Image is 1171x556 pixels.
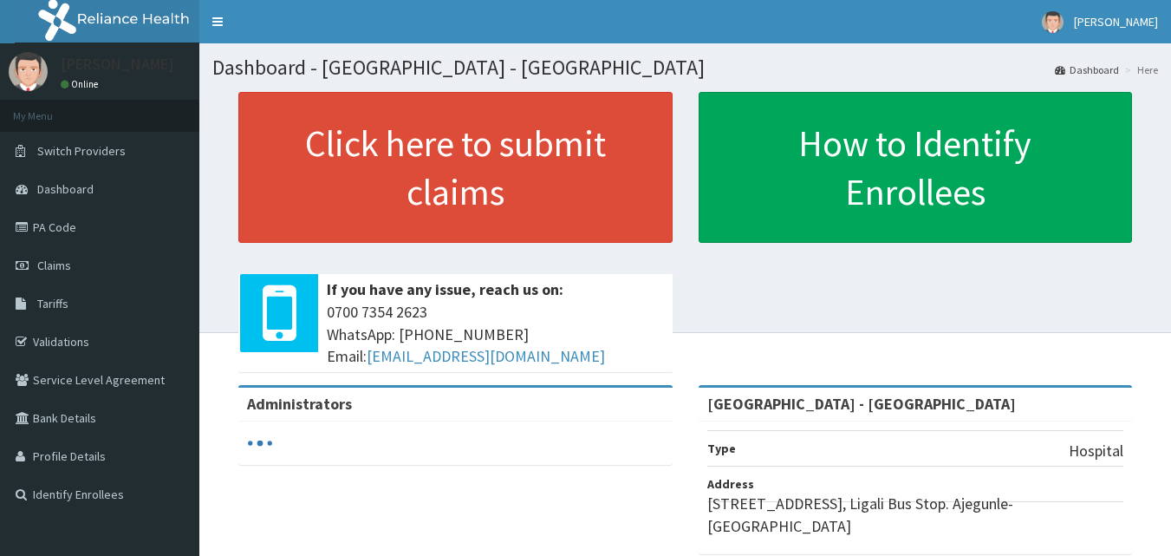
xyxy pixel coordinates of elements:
[37,181,94,197] span: Dashboard
[367,346,605,366] a: [EMAIL_ADDRESS][DOMAIN_NAME]
[247,394,352,414] b: Administrators
[699,92,1133,243] a: How to Identify Enrollees
[37,143,126,159] span: Switch Providers
[707,493,1124,537] p: [STREET_ADDRESS], Ligali Bus Stop. Ajegunle- [GEOGRAPHIC_DATA]
[1121,62,1158,77] li: Here
[61,56,174,72] p: [PERSON_NAME]
[707,394,1016,414] strong: [GEOGRAPHIC_DATA] - [GEOGRAPHIC_DATA]
[61,78,102,90] a: Online
[9,52,48,91] img: User Image
[212,56,1158,79] h1: Dashboard - [GEOGRAPHIC_DATA] - [GEOGRAPHIC_DATA]
[247,430,273,456] svg: audio-loading
[327,279,563,299] b: If you have any issue, reach us on:
[1069,440,1123,462] p: Hospital
[707,476,754,492] b: Address
[1074,14,1158,29] span: [PERSON_NAME]
[1042,11,1064,33] img: User Image
[707,441,736,456] b: Type
[327,301,664,368] span: 0700 7354 2623 WhatsApp: [PHONE_NUMBER] Email:
[37,296,68,311] span: Tariffs
[238,92,673,243] a: Click here to submit claims
[1055,62,1119,77] a: Dashboard
[37,258,71,273] span: Claims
